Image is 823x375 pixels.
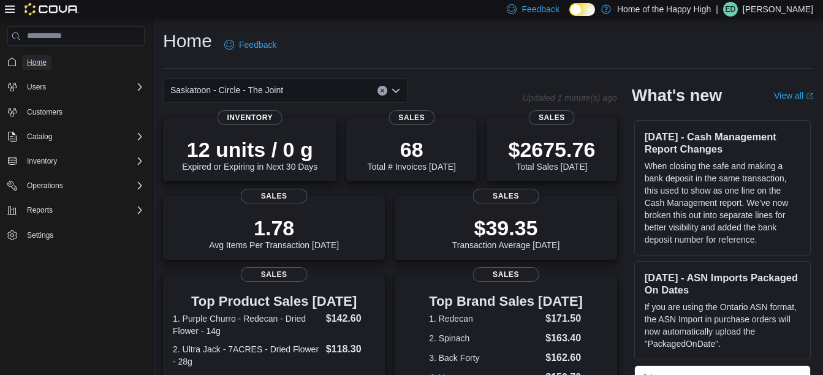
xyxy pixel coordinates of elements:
[173,294,375,309] h3: Top Product Sales [DATE]
[241,267,308,282] span: Sales
[209,216,339,250] div: Avg Items Per Transaction [DATE]
[27,82,46,92] span: Users
[22,80,51,94] button: Users
[27,58,47,67] span: Home
[452,216,560,240] p: $39.35
[389,110,434,125] span: Sales
[22,104,145,119] span: Customers
[209,216,339,240] p: 1.78
[645,301,800,350] p: If you are using the Ontario ASN format, the ASN Import in purchase orders will now automatically...
[22,203,58,218] button: Reports
[723,2,738,17] div: Emma Dewey
[173,312,321,337] dt: 1. Purple Churro - Redecan - Dried Flower - 14g
[617,2,711,17] p: Home of the Happy High
[219,32,281,57] a: Feedback
[2,78,150,96] button: Users
[452,216,560,250] div: Transaction Average [DATE]
[645,271,800,296] h3: [DATE] - ASN Imports Packaged On Dates
[368,137,456,162] p: 68
[429,294,583,309] h3: Top Brand Sales [DATE]
[716,2,718,17] p: |
[569,3,595,16] input: Dark Mode
[22,227,145,243] span: Settings
[173,343,321,368] dt: 2. Ultra Jack - 7ACRES - Dried Flower - 28g
[368,137,456,172] div: Total # Invoices [DATE]
[569,16,570,17] span: Dark Mode
[632,86,722,105] h2: What's new
[27,181,63,191] span: Operations
[377,86,387,96] button: Clear input
[2,53,150,71] button: Home
[521,3,559,15] span: Feedback
[22,129,145,144] span: Catalog
[429,312,540,325] dt: 1. Redecan
[170,83,283,97] span: Saskatoon - Circle - The Joint
[239,39,276,51] span: Feedback
[22,55,51,70] a: Home
[182,137,317,172] div: Expired or Expiring in Next 30 Days
[27,107,63,117] span: Customers
[545,311,583,326] dd: $171.50
[2,202,150,219] button: Reports
[508,137,595,162] p: $2675.76
[22,154,145,169] span: Inventory
[22,154,62,169] button: Inventory
[163,29,212,53] h1: Home
[523,93,617,103] p: Updated 1 minute(s) ago
[2,177,150,194] button: Operations
[22,203,145,218] span: Reports
[22,105,67,119] a: Customers
[22,129,57,144] button: Catalog
[22,228,58,243] a: Settings
[806,93,813,100] svg: External link
[391,86,401,96] button: Open list of options
[2,103,150,121] button: Customers
[27,156,57,166] span: Inventory
[429,332,540,344] dt: 2. Spinach
[429,352,540,364] dt: 3. Back Forty
[22,178,68,193] button: Operations
[545,350,583,365] dd: $162.60
[22,80,145,94] span: Users
[774,91,813,100] a: View allExternal link
[645,160,800,246] p: When closing the safe and making a bank deposit in the same transaction, this used to show as one...
[22,178,145,193] span: Operations
[27,132,52,142] span: Catalog
[508,137,595,172] div: Total Sales [DATE]
[529,110,575,125] span: Sales
[22,55,145,70] span: Home
[2,128,150,145] button: Catalog
[645,131,800,155] h3: [DATE] - Cash Management Report Changes
[217,110,283,125] span: Inventory
[472,189,539,203] span: Sales
[25,3,79,15] img: Cova
[2,153,150,170] button: Inventory
[326,342,376,357] dd: $118.30
[241,189,308,203] span: Sales
[2,226,150,244] button: Settings
[27,205,53,215] span: Reports
[326,311,376,326] dd: $142.60
[726,2,736,17] span: ED
[472,267,539,282] span: Sales
[743,2,813,17] p: [PERSON_NAME]
[545,331,583,346] dd: $163.40
[7,48,145,276] nav: Complex example
[27,230,53,240] span: Settings
[182,137,317,162] p: 12 units / 0 g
